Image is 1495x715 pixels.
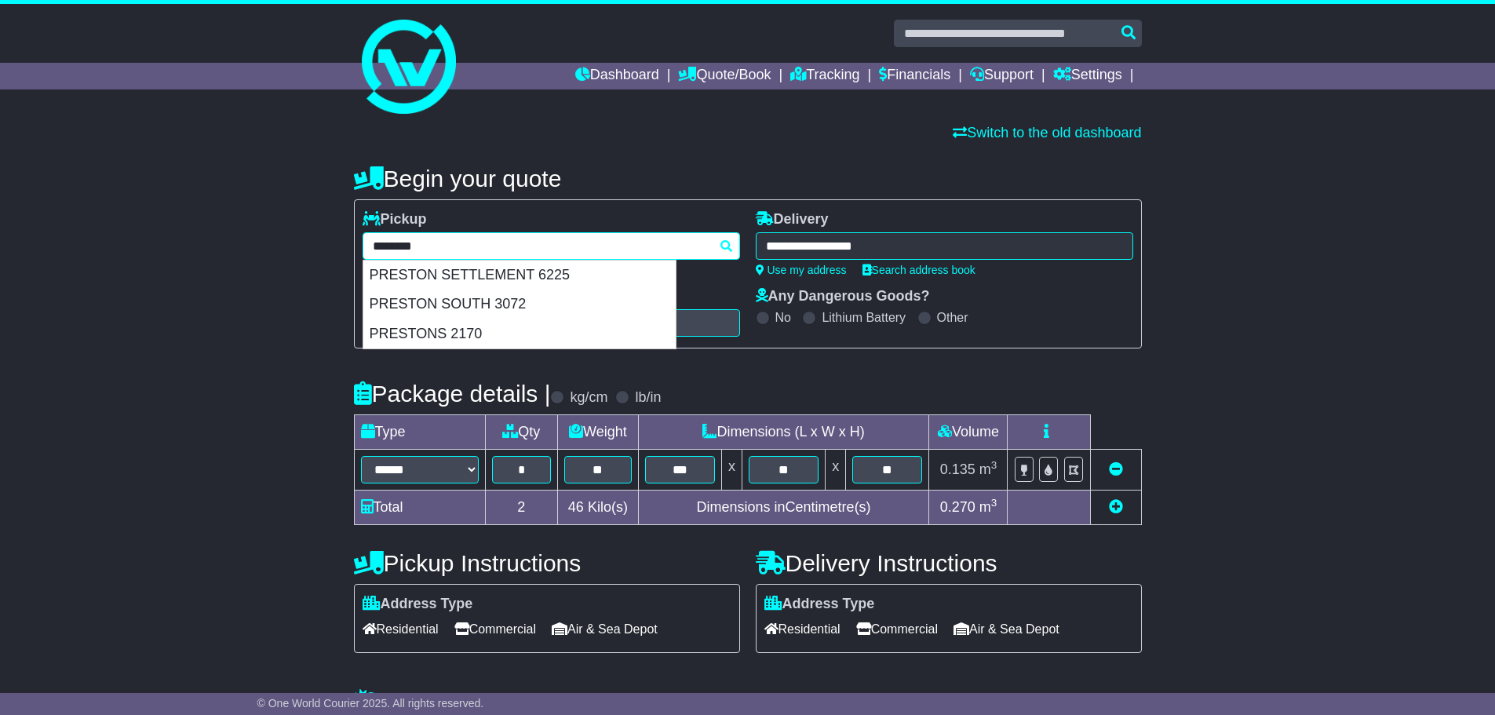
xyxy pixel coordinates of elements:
span: Residential [764,617,840,641]
td: x [826,450,846,491]
label: Any Dangerous Goods? [756,288,930,305]
a: Tracking [790,63,859,89]
span: m [979,461,997,477]
h4: Delivery Instructions [756,550,1142,576]
label: Lithium Battery [822,310,906,325]
td: Type [354,415,485,450]
span: © One World Courier 2025. All rights reserved. [257,697,484,710]
a: Settings [1053,63,1122,89]
label: lb/in [635,389,661,407]
h4: Package details | [354,381,551,407]
span: 0.135 [940,461,975,477]
div: PRESTON SETTLEMENT 6225 [363,261,676,290]
label: Pickup [363,211,427,228]
td: Volume [929,415,1008,450]
td: Dimensions in Centimetre(s) [638,491,929,525]
label: No [775,310,791,325]
a: Search address book [862,264,975,276]
a: Use my address [756,264,847,276]
label: kg/cm [570,389,607,407]
h4: Pickup Instructions [354,550,740,576]
span: Commercial [454,617,536,641]
h4: Warranty & Insurance [354,688,1142,714]
span: Commercial [856,617,938,641]
a: Remove this item [1109,461,1123,477]
a: Dashboard [575,63,659,89]
td: Weight [558,415,639,450]
span: m [979,499,997,515]
td: Qty [485,415,558,450]
a: Support [970,63,1034,89]
sup: 3 [991,497,997,509]
label: Address Type [764,596,875,613]
td: Dimensions (L x W x H) [638,415,929,450]
td: x [721,450,742,491]
td: 2 [485,491,558,525]
td: Total [354,491,485,525]
label: Delivery [756,211,829,228]
span: 0.270 [940,499,975,515]
span: Residential [363,617,439,641]
a: Financials [879,63,950,89]
span: Air & Sea Depot [954,617,1059,641]
span: 46 [568,499,584,515]
div: PRESTONS 2170 [363,319,676,349]
label: Other [937,310,968,325]
div: PRESTON SOUTH 3072 [363,290,676,319]
a: Add new item [1109,499,1123,515]
td: Kilo(s) [558,491,639,525]
h4: Begin your quote [354,166,1142,192]
a: Switch to the old dashboard [953,125,1141,140]
span: Air & Sea Depot [552,617,658,641]
label: Address Type [363,596,473,613]
a: Quote/Book [678,63,771,89]
sup: 3 [991,459,997,471]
